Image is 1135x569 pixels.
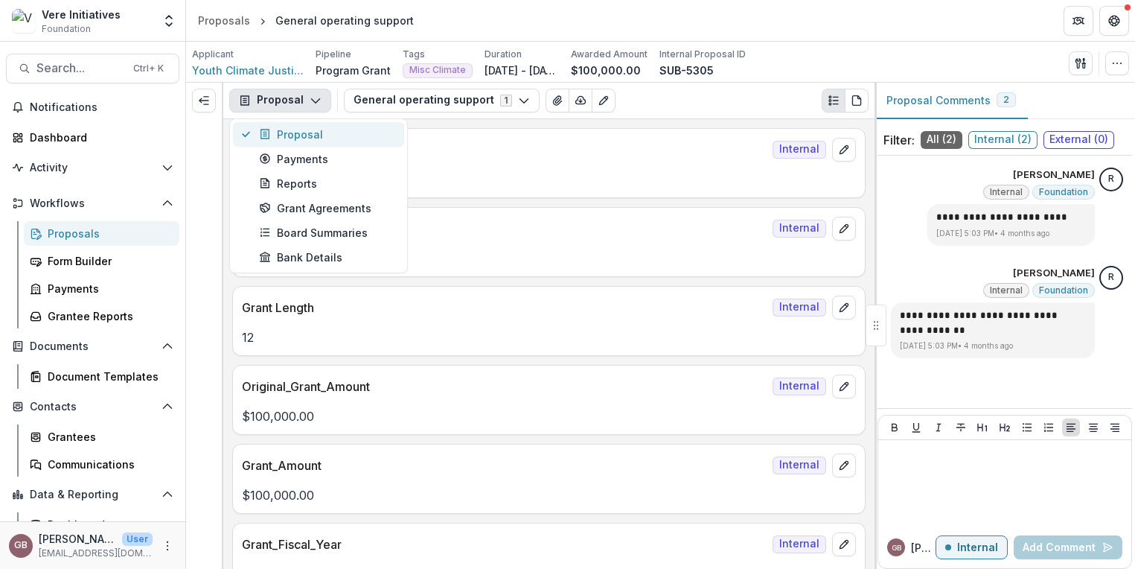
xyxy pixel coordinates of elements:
button: edit [832,454,856,477]
button: Strike [952,419,970,436]
p: Duration [485,48,522,61]
a: Proposals [192,10,256,31]
button: Partners [1064,6,1093,36]
span: Internal [773,220,826,238]
p: [DATE] 0:00 [242,249,856,267]
button: Open Data & Reporting [6,483,179,506]
div: Dashboard [48,517,167,533]
button: Heading 1 [973,419,991,436]
div: General operating support [275,13,414,28]
span: Internal [773,378,826,395]
span: Youth Climate Justice Fund [192,63,304,78]
p: [EMAIL_ADDRESS][DOMAIN_NAME] [39,547,153,560]
button: More [159,537,176,555]
span: Foundation [1039,285,1088,296]
button: edit [832,375,856,398]
span: Data & Reporting [30,489,156,501]
img: Vere Initiatives [12,9,36,33]
p: Filter: [883,131,915,149]
a: Grantee Reports [24,304,179,328]
a: Dashboard [6,125,179,150]
p: [DATE] - [DATE] [485,63,559,78]
button: Edit as form [592,89,616,112]
button: View Attached Files [546,89,569,112]
div: Form Builder [48,253,167,269]
button: Add Comment [1014,535,1122,559]
button: Align Left [1062,419,1080,436]
button: Ordered List [1040,419,1058,436]
div: Grantees [48,429,167,445]
p: Status_Date [242,141,767,159]
div: Document Templates [48,369,167,384]
a: Form Builder [24,249,179,273]
div: Payments [48,281,167,296]
span: Internal [773,535,826,553]
span: Internal [990,285,1023,296]
p: User [122,533,153,546]
a: Communications [24,452,179,477]
p: $100,000.00 [242,407,856,425]
nav: breadcrumb [192,10,420,31]
span: Foundation [42,22,91,36]
button: edit [832,296,856,320]
button: edit [832,217,856,241]
div: Ctrl + K [130,60,167,77]
p: Internal Proposal ID [659,48,746,61]
a: Payments [24,276,179,301]
p: Tags [403,48,425,61]
p: Awarded Amount [571,48,648,61]
button: Open Workflows [6,191,179,215]
a: Grantees [24,425,179,449]
div: Vere Initiatives [42,7,121,22]
button: Notifications [6,95,179,119]
p: Request_Date [242,220,767,238]
span: Search... [36,61,124,75]
span: Activity [30,162,156,174]
span: Contacts [30,401,156,413]
div: Payments [259,151,395,167]
button: PDF view [845,89,869,112]
button: Internal [936,535,1008,559]
span: 2 [1003,95,1009,105]
p: $100,000.00 [571,63,641,78]
a: Proposals [24,221,179,246]
div: Board Summaries [259,225,395,241]
p: [DATE] 15:56 [242,171,856,188]
button: General operating support1 [344,89,540,112]
p: Grant Length [242,299,767,317]
p: Pipeline [316,48,351,61]
button: Expand left [192,89,216,112]
button: Open Contacts [6,395,179,419]
p: [PERSON_NAME] [1013,168,1095,182]
a: Document Templates [24,364,179,389]
span: Foundation [1039,187,1088,197]
button: Align Center [1084,419,1102,436]
button: Align Right [1106,419,1124,436]
div: Dashboard [30,130,167,145]
span: Misc Climate [409,65,466,75]
p: [PERSON_NAME] [39,531,116,547]
p: Original_Grant_Amount [242,378,767,395]
button: Open Documents [6,334,179,358]
span: Internal ( 2 ) [968,131,1038,149]
span: Notifications [30,101,173,114]
p: $100,000.00 [242,486,856,504]
p: [PERSON_NAME] [1013,266,1095,281]
p: [PERSON_NAME] [911,540,936,556]
div: Proposals [48,226,167,241]
span: Internal [773,299,826,317]
span: Internal [773,141,826,159]
button: edit [832,138,856,162]
div: Bank Details [259,249,395,265]
div: Grant Agreements [259,200,395,216]
span: All ( 2 ) [921,131,962,149]
div: Raj [1108,174,1114,184]
div: Proposals [198,13,250,28]
div: Grace Brown [892,544,901,551]
span: External ( 0 ) [1043,131,1114,149]
button: Underline [907,419,925,436]
span: Workflows [30,197,156,210]
button: Heading 2 [996,419,1014,436]
div: Grantee Reports [48,308,167,324]
p: Internal [957,541,998,554]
